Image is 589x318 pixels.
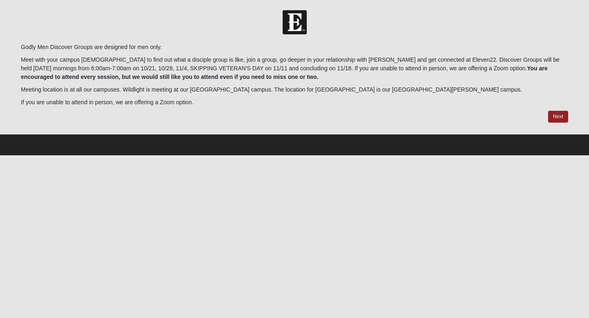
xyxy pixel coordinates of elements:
p: Godly Men Discover Groups are designed for men only. [21,43,568,52]
img: Church of Eleven22 Logo [283,10,307,34]
b: You are encouraged to attend every session, but we would still like you to attend even if you nee... [21,65,548,80]
p: Meeting location is at all our campuses. Wildlight is meeting at our [GEOGRAPHIC_DATA] campus. Th... [21,85,568,94]
p: If you are unable to attend in person, we are offering a Zoom option. [21,98,568,107]
p: Meet with your campus [DEMOGRAPHIC_DATA] to find out what a disciple group is like, join a group,... [21,56,568,81]
a: Next [548,111,568,123]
